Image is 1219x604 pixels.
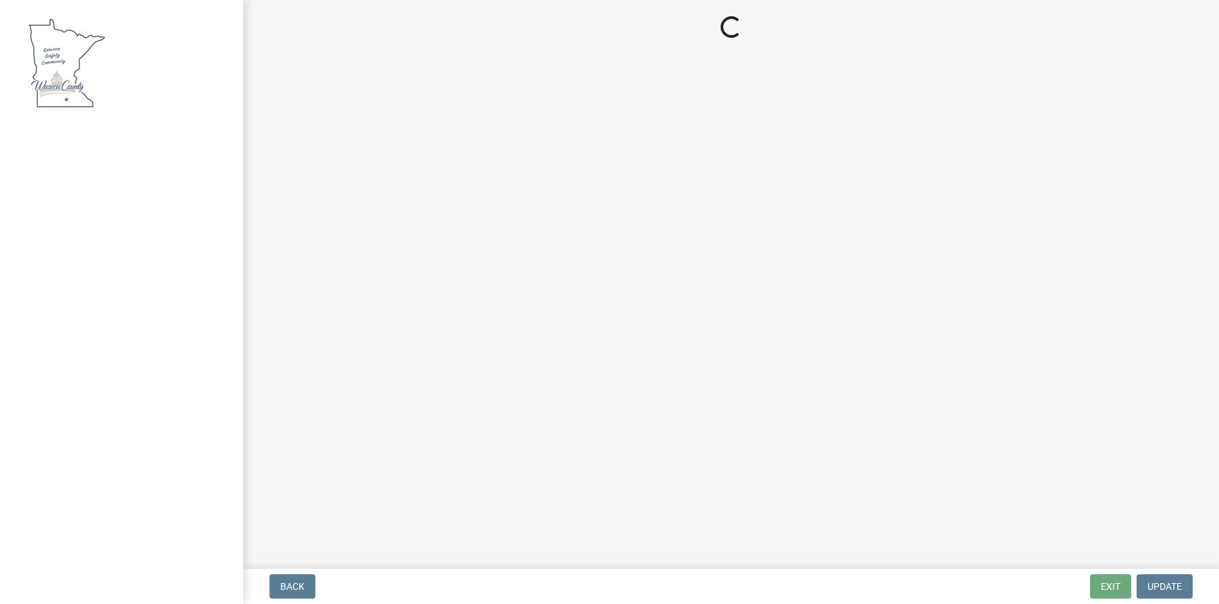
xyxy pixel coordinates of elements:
[269,574,315,599] button: Back
[1090,574,1131,599] button: Exit
[27,14,107,111] img: Waseca County, Minnesota
[280,581,305,592] span: Back
[1147,581,1182,592] span: Update
[1137,574,1193,599] button: Update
